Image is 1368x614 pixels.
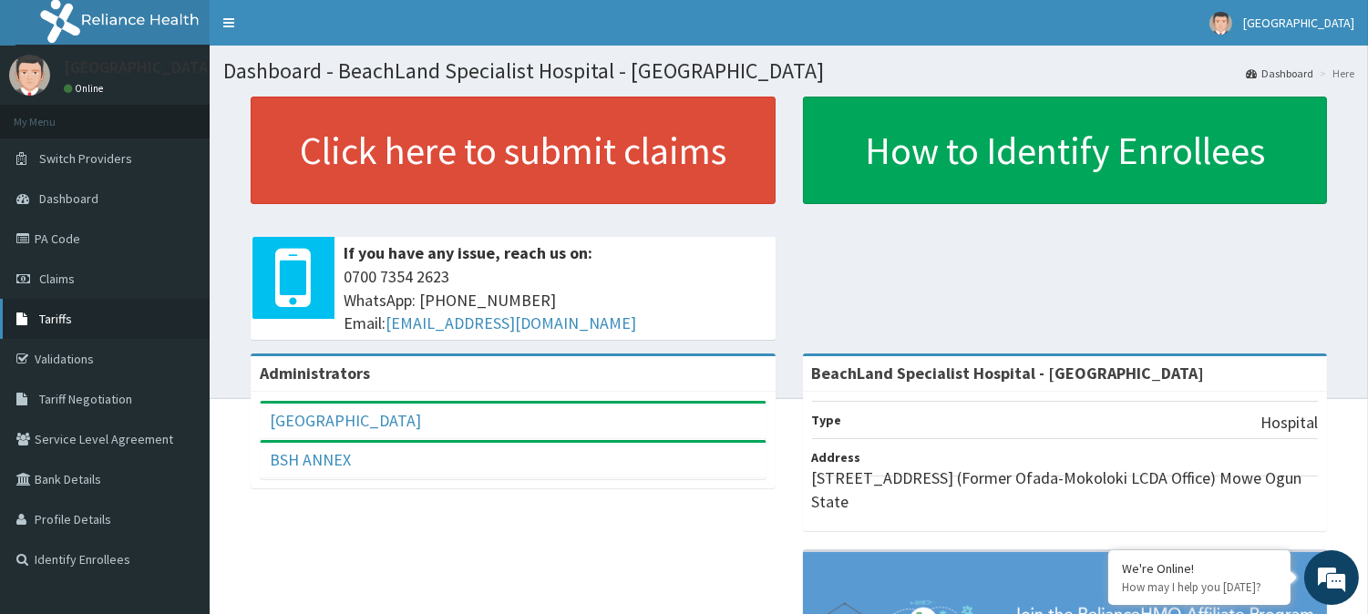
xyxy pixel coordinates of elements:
p: Hospital [1260,411,1318,435]
img: User Image [1209,12,1232,35]
span: Tariffs [39,311,72,327]
span: 0700 7354 2623 WhatsApp: [PHONE_NUMBER] Email: [344,265,766,335]
a: How to Identify Enrollees [803,97,1328,204]
span: [GEOGRAPHIC_DATA] [1243,15,1354,31]
span: Tariff Negotiation [39,391,132,407]
p: [GEOGRAPHIC_DATA] [64,59,214,76]
span: Dashboard [39,190,98,207]
li: Here [1315,66,1354,81]
p: [STREET_ADDRESS] (Former Ofada-Mokoloki LCDA Office) Mowe Ogun State [812,466,1319,513]
img: User Image [9,55,50,96]
h1: Dashboard - BeachLand Specialist Hospital - [GEOGRAPHIC_DATA] [223,59,1354,83]
b: If you have any issue, reach us on: [344,242,592,263]
a: Click here to submit claims [251,97,776,204]
a: Online [64,82,108,95]
div: We're Online! [1122,560,1277,577]
a: BSH ANNEX [270,449,351,470]
span: Claims [39,271,75,287]
b: Type [812,412,842,428]
a: [EMAIL_ADDRESS][DOMAIN_NAME] [386,312,636,333]
b: Address [812,449,861,466]
span: Switch Providers [39,150,132,167]
p: How may I help you today? [1122,579,1277,595]
a: Dashboard [1246,66,1313,81]
a: [GEOGRAPHIC_DATA] [270,410,421,431]
b: Administrators [260,363,370,384]
strong: BeachLand Specialist Hospital - [GEOGRAPHIC_DATA] [812,363,1205,384]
